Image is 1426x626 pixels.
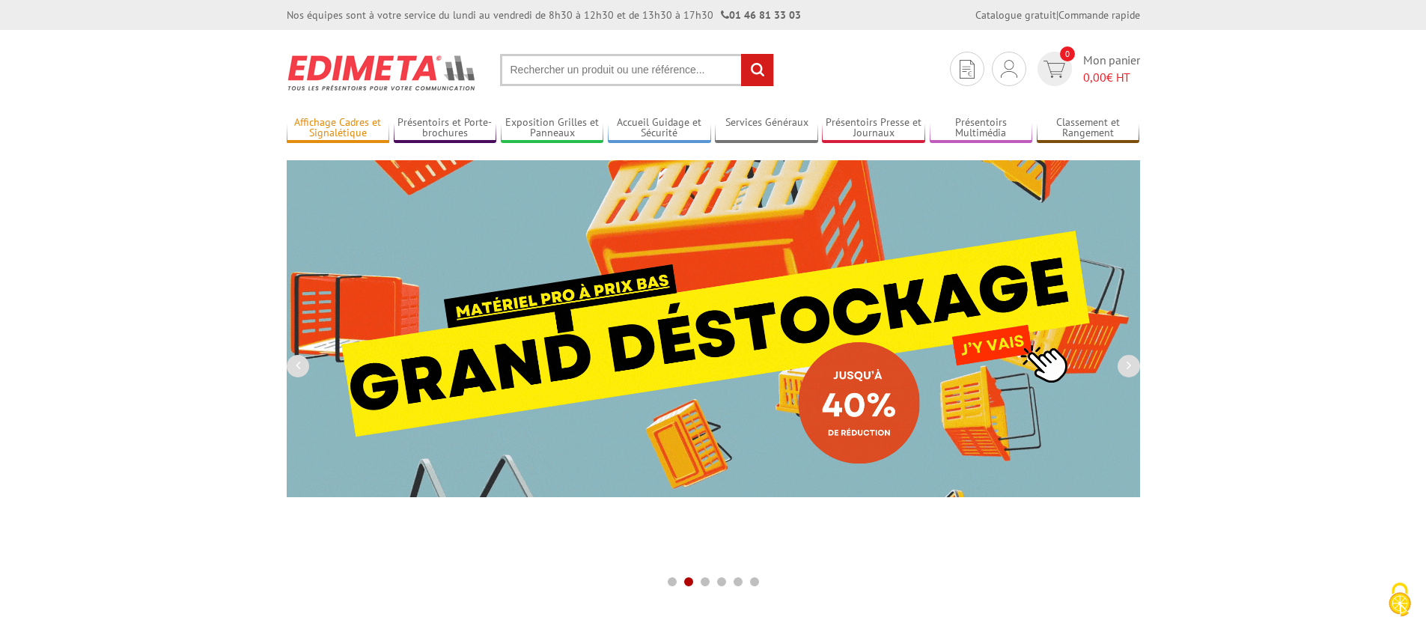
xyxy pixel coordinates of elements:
[287,45,478,100] img: Présentoir, panneau, stand - Edimeta - PLV, affichage, mobilier bureau, entreprise
[1060,46,1075,61] span: 0
[1381,581,1419,619] img: Cookies (fenêtre modale)
[1034,52,1140,86] a: devis rapide 0 Mon panier 0,00€ HT
[1083,70,1106,85] span: 0,00
[930,116,1033,141] a: Présentoirs Multimédia
[975,8,1056,22] a: Catalogue gratuit
[1037,116,1140,141] a: Classement et Rangement
[1083,69,1140,86] span: € HT
[500,54,774,86] input: Rechercher un produit ou une référence...
[394,116,497,141] a: Présentoirs et Porte-brochures
[721,8,801,22] strong: 01 46 81 33 03
[501,116,604,141] a: Exposition Grilles et Panneaux
[822,116,925,141] a: Présentoirs Presse et Journaux
[608,116,711,141] a: Accueil Guidage et Sécurité
[1043,61,1065,78] img: devis rapide
[1083,52,1140,86] span: Mon panier
[287,116,390,141] a: Affichage Cadres et Signalétique
[287,7,801,22] div: Nos équipes sont à votre service du lundi au vendredi de 8h30 à 12h30 et de 13h30 à 17h30
[741,54,773,86] input: rechercher
[960,60,975,79] img: devis rapide
[1001,60,1017,78] img: devis rapide
[1374,575,1426,626] button: Cookies (fenêtre modale)
[715,116,818,141] a: Services Généraux
[1058,8,1140,22] a: Commande rapide
[975,7,1140,22] div: |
